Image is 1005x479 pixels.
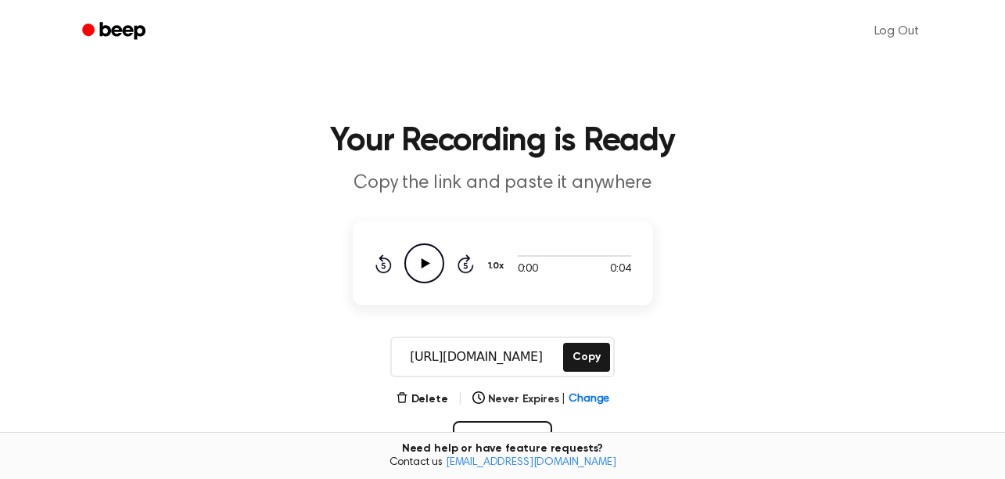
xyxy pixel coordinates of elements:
[563,343,609,372] button: Copy
[518,261,538,278] span: 0:00
[562,391,565,408] span: |
[203,171,803,196] p: Copy the link and paste it anywhere
[71,16,160,47] a: Beep
[569,391,609,408] span: Change
[396,391,448,408] button: Delete
[458,390,463,409] span: |
[9,456,996,470] span: Contact us
[102,125,903,158] h1: Your Recording is Ready
[486,253,510,279] button: 1.0x
[859,13,935,50] a: Log Out
[610,261,630,278] span: 0:04
[472,391,610,408] button: Never Expires|Change
[446,457,616,468] a: [EMAIL_ADDRESS][DOMAIN_NAME]
[453,421,552,462] button: Record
